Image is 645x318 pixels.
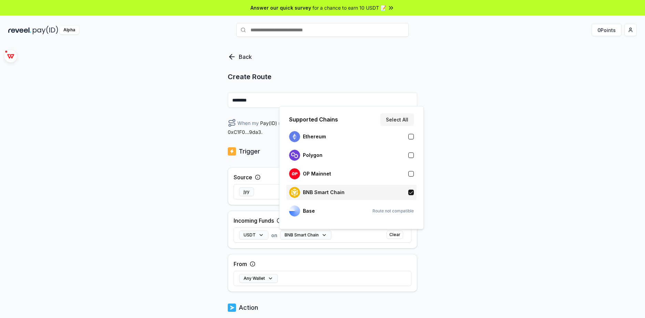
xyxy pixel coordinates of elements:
[289,131,300,142] img: logo
[228,303,236,312] img: logo
[289,150,300,161] img: logo
[234,216,274,225] label: Incoming Funds
[228,128,263,136] span: 0xC1F0...9da3 .
[289,205,300,216] img: logo
[239,274,278,283] button: Any Wallet
[60,26,79,34] div: Alpha
[239,231,268,240] button: USDT
[372,208,414,214] span: Route not compatible
[303,152,322,158] p: Polygon
[260,119,277,127] span: Pay(ID)
[239,147,260,156] p: Trigger
[279,106,424,229] div: BNB Smart Chain
[228,72,417,82] p: Create Route
[239,53,252,61] p: Back
[234,260,247,268] label: From
[303,134,326,139] p: Ethereum
[380,113,414,126] button: Select All
[303,208,315,214] p: Base
[280,231,331,240] button: BNB Smart Chain
[592,24,622,36] button: 0Points
[289,187,300,198] img: logo
[289,168,300,179] img: logo
[228,147,236,156] img: logo
[234,173,252,181] label: Source
[250,4,311,11] span: Answer our quick survey
[387,231,403,239] button: Clear
[303,190,345,195] p: BNB Smart Chain
[239,303,258,312] p: Action
[33,26,58,34] img: pay_id
[313,4,386,11] span: for a chance to earn 10 USDT 📝
[289,115,338,124] p: Supported Chains
[303,171,331,177] p: OP Mainnet
[228,119,417,136] div: When my receives on send it to
[239,187,254,196] button: jyy
[8,26,31,34] img: reveel_dark
[271,232,277,239] span: on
